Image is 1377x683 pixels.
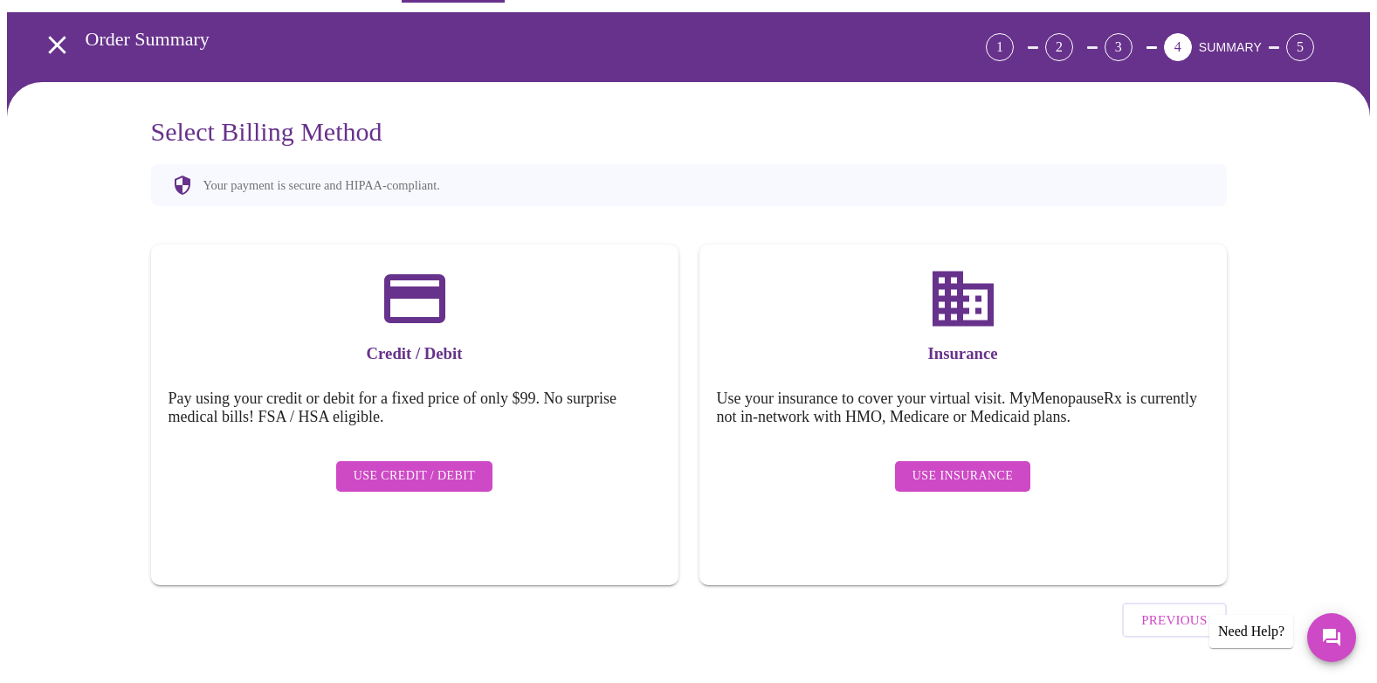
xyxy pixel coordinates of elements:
[1307,613,1356,662] button: Messages
[86,28,889,51] h3: Order Summary
[1045,33,1073,61] div: 2
[1209,615,1293,648] div: Need Help?
[1105,33,1133,61] div: 3
[203,178,440,193] p: Your payment is secure and HIPAA-compliant.
[912,466,1013,487] span: Use Insurance
[1286,33,1314,61] div: 5
[986,33,1014,61] div: 1
[717,390,1209,426] h5: Use your insurance to cover your virtual visit. MyMenopauseRx is currently not in-network with HM...
[151,117,1227,147] h3: Select Billing Method
[1199,40,1262,54] span: SUMMARY
[717,344,1209,363] h3: Insurance
[31,19,83,71] button: open drawer
[895,461,1030,492] button: Use Insurance
[1164,33,1192,61] div: 4
[169,390,661,426] h5: Pay using your credit or debit for a fixed price of only $99. No surprise medical bills! FSA / HS...
[1141,609,1207,631] span: Previous
[336,461,493,492] button: Use Credit / Debit
[169,344,661,363] h3: Credit / Debit
[354,466,476,487] span: Use Credit / Debit
[1122,603,1226,638] button: Previous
